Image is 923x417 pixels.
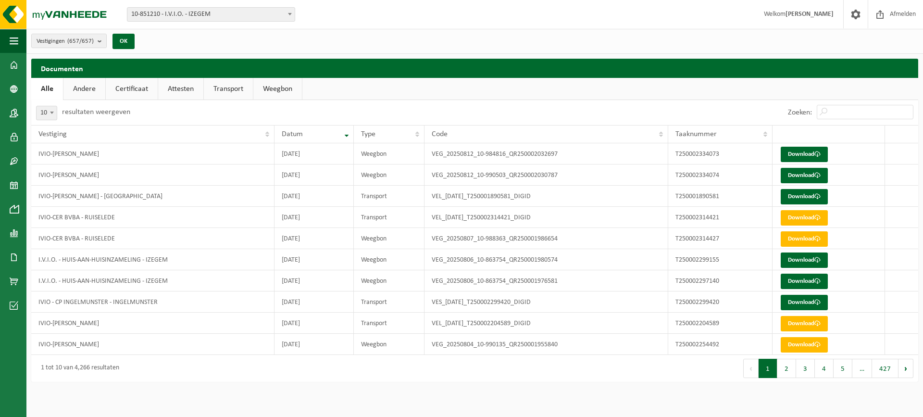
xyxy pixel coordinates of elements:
[282,130,303,138] span: Datum
[204,78,253,100] a: Transport
[668,186,773,207] td: T250001890581
[274,249,354,270] td: [DATE]
[36,106,57,120] span: 10
[424,249,668,270] td: VEG_20250806_10-863754_QR250001980574
[62,108,130,116] label: resultaten weergeven
[424,207,668,228] td: VEL_[DATE]_T250002314421_DIGID
[432,130,448,138] span: Code
[274,228,354,249] td: [DATE]
[274,186,354,207] td: [DATE]
[759,359,777,378] button: 1
[253,78,302,100] a: Weegbon
[668,291,773,313] td: T250002299420
[668,249,773,270] td: T250002299155
[67,38,94,44] count: (657/657)
[815,359,834,378] button: 4
[361,130,375,138] span: Type
[424,228,668,249] td: VEG_20250807_10-988363_QR250001986654
[274,270,354,291] td: [DATE]
[781,253,828,268] a: Download
[781,316,828,331] a: Download
[781,210,828,226] a: Download
[788,109,812,116] label: Zoeken:
[274,207,354,228] td: [DATE]
[668,334,773,355] td: T250002254492
[274,164,354,186] td: [DATE]
[781,189,828,204] a: Download
[781,274,828,289] a: Download
[354,249,424,270] td: Weegbon
[63,78,105,100] a: Andere
[424,291,668,313] td: VES_[DATE]_T250002299420_DIGID
[668,313,773,334] td: T250002204589
[31,143,274,164] td: IVIO-[PERSON_NAME]
[354,186,424,207] td: Transport
[781,295,828,310] a: Download
[668,270,773,291] td: T250002297140
[127,7,295,22] span: 10-851210 - I.V.I.O. - IZEGEM
[354,228,424,249] td: Weegbon
[743,359,759,378] button: Previous
[31,334,274,355] td: IVIO-[PERSON_NAME]
[668,207,773,228] td: T250002314421
[274,291,354,313] td: [DATE]
[781,231,828,247] a: Download
[852,359,872,378] span: …
[354,291,424,313] td: Transport
[31,228,274,249] td: IVIO-CER BVBA - RUISELEDE
[777,359,796,378] button: 2
[112,34,135,49] button: OK
[424,164,668,186] td: VEG_20250812_10-990503_QR250002030787
[354,143,424,164] td: Weegbon
[127,8,295,21] span: 10-851210 - I.V.I.O. - IZEGEM
[668,228,773,249] td: T250002314427
[31,164,274,186] td: IVIO-[PERSON_NAME]
[834,359,852,378] button: 5
[424,270,668,291] td: VEG_20250806_10-863754_QR250001976581
[354,207,424,228] td: Transport
[37,106,57,120] span: 10
[354,313,424,334] td: Transport
[424,186,668,207] td: VEL_[DATE]_T250001890581_DIGID
[37,34,94,49] span: Vestigingen
[274,334,354,355] td: [DATE]
[31,313,274,334] td: IVIO-[PERSON_NAME]
[31,186,274,207] td: IVIO-[PERSON_NAME] - [GEOGRAPHIC_DATA]
[274,143,354,164] td: [DATE]
[38,130,67,138] span: Vestiging
[31,207,274,228] td: IVIO-CER BVBA - RUISELEDE
[274,313,354,334] td: [DATE]
[31,249,274,270] td: I.V.I.O. - HUIS-AAN-HUISINZAMELING - IZEGEM
[424,143,668,164] td: VEG_20250812_10-984816_QR250002032697
[31,59,918,77] h2: Documenten
[31,78,63,100] a: Alle
[781,337,828,353] a: Download
[781,147,828,162] a: Download
[354,164,424,186] td: Weegbon
[31,291,274,313] td: IVIO - CP INGELMUNSTER - INGELMUNSTER
[675,130,717,138] span: Taaknummer
[781,168,828,183] a: Download
[668,164,773,186] td: T250002334074
[898,359,913,378] button: Next
[424,334,668,355] td: VEG_20250804_10-990135_QR250001955840
[31,34,107,48] button: Vestigingen(657/657)
[354,334,424,355] td: Weegbon
[668,143,773,164] td: T250002334073
[872,359,898,378] button: 427
[106,78,158,100] a: Certificaat
[796,359,815,378] button: 3
[158,78,203,100] a: Attesten
[424,313,668,334] td: VEL_[DATE]_T250002204589_DIGID
[31,270,274,291] td: I.V.I.O. - HUIS-AAN-HUISINZAMELING - IZEGEM
[786,11,834,18] strong: [PERSON_NAME]
[354,270,424,291] td: Weegbon
[36,360,119,377] div: 1 tot 10 van 4,266 resultaten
